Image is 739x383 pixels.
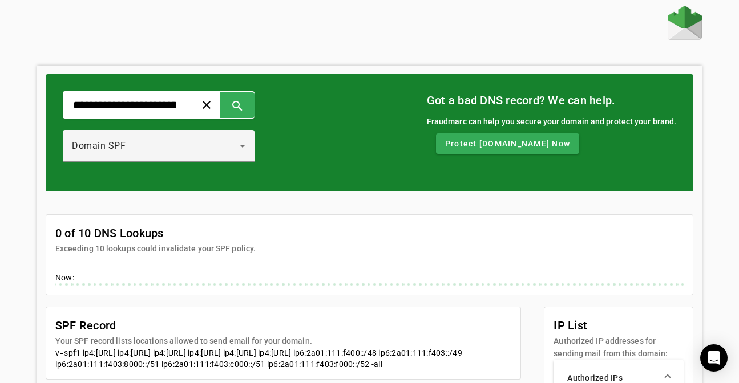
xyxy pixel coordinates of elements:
[55,347,512,370] div: v=spf1 ip4:[URL] ip4:[URL] ip4:[URL] ip4:[URL] ip4:[URL] ip4:[URL] ip6:2a01:111:f400::/48 ip6:2a0...
[700,344,728,372] div: Open Intercom Messenger
[668,6,702,40] img: Fraudmarc Logo
[55,224,256,242] mat-card-title: 0 of 10 DNS Lookups
[55,316,312,335] mat-card-title: SPF Record
[55,335,312,347] mat-card-subtitle: Your SPF record lists locations allowed to send email for your domain.
[554,335,684,360] mat-card-subtitle: Authorized IP addresses for sending mail from this domain:
[668,6,702,43] a: Home
[72,140,126,151] span: Domain SPF
[436,133,579,154] button: Protect [DOMAIN_NAME] Now
[554,316,684,335] mat-card-title: IP List
[445,138,570,149] span: Protect [DOMAIN_NAME] Now
[55,242,256,255] mat-card-subtitle: Exceeding 10 lookups could invalidate your SPF policy.
[427,91,677,109] mat-card-title: Got a bad DNS record? We can help.
[55,272,684,286] div: Now:
[427,115,677,128] div: Fraudmarc can help you secure your domain and protect your brand.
